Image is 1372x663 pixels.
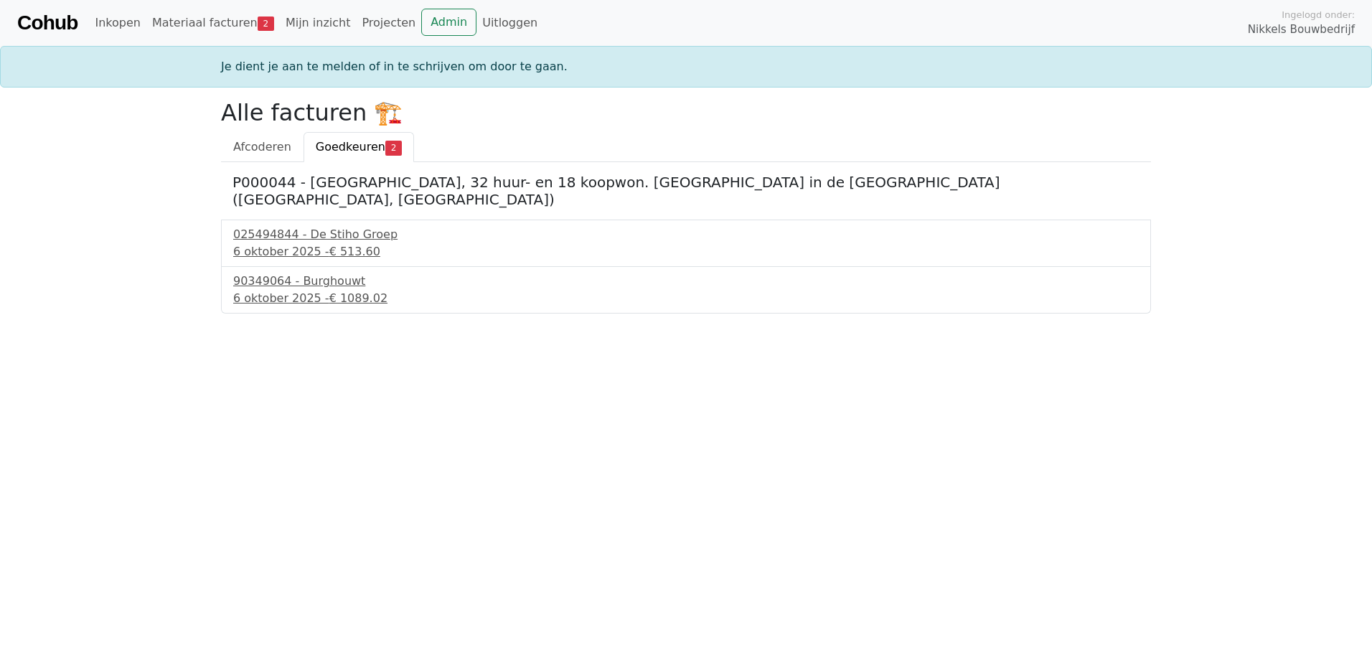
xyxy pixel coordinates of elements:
span: Ingelogd onder: [1282,8,1355,22]
a: Materiaal facturen2 [146,9,280,37]
span: Afcoderen [233,140,291,154]
a: Afcoderen [221,132,304,162]
span: € 1089.02 [329,291,387,305]
a: Uitloggen [476,9,543,37]
span: Goedkeuren [316,140,385,154]
a: Projecten [356,9,421,37]
div: 025494844 - De Stiho Groep [233,226,1139,243]
a: Mijn inzicht [280,9,357,37]
span: 2 [258,17,274,31]
div: 6 oktober 2025 - [233,290,1139,307]
a: Admin [421,9,476,36]
a: 025494844 - De Stiho Groep6 oktober 2025 -€ 513.60 [233,226,1139,260]
div: Je dient je aan te melden of in te schrijven om door te gaan. [212,58,1160,75]
span: 2 [385,141,402,155]
div: 6 oktober 2025 - [233,243,1139,260]
a: 90349064 - Burghouwt6 oktober 2025 -€ 1089.02 [233,273,1139,307]
a: Inkopen [89,9,146,37]
h2: Alle facturen 🏗️ [221,99,1151,126]
span: € 513.60 [329,245,380,258]
a: Goedkeuren2 [304,132,414,162]
h5: P000044 - [GEOGRAPHIC_DATA], 32 huur- en 18 koopwon. [GEOGRAPHIC_DATA] in de [GEOGRAPHIC_DATA] ([... [232,174,1140,208]
div: 90349064 - Burghouwt [233,273,1139,290]
a: Cohub [17,6,77,40]
span: Nikkels Bouwbedrijf [1248,22,1355,38]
